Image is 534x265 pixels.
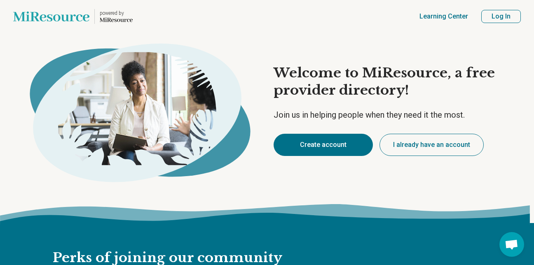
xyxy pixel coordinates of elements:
[100,10,133,16] p: powered by
[499,232,524,257] div: Open chat
[274,65,518,99] h1: Welcome to MiResource, a free provider directory!
[481,10,521,23] button: Log In
[419,12,468,21] a: Learning Center
[13,3,133,30] a: Home page
[274,109,518,121] p: Join us in helping people when they need it the most.
[274,134,373,156] button: Create account
[379,134,484,156] button: I already have an account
